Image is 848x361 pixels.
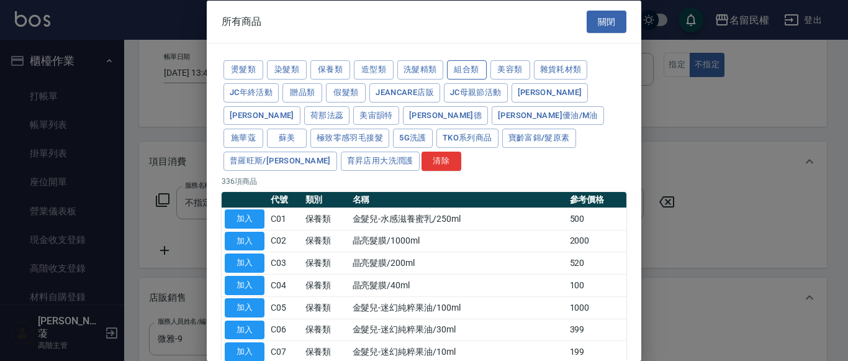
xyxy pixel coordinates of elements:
button: 洗髮精類 [397,60,443,80]
td: 保養類 [302,230,350,252]
button: 施華蔻 [223,129,263,148]
button: 燙髮類 [223,60,263,80]
td: C02 [268,230,302,252]
button: 關閉 [587,10,626,33]
button: 荷那法蕊 [304,106,350,125]
td: 399 [567,319,627,341]
button: [PERSON_NAME] [223,106,300,125]
button: 加入 [225,276,264,295]
button: 寶齡富錦/髮原素 [502,129,576,148]
th: 名稱 [350,191,567,208]
span: 所有商品 [222,15,261,27]
button: JC年終活動 [223,83,279,102]
td: 保養類 [302,274,350,296]
button: 雜貨耗材類 [534,60,588,80]
button: 染髮類 [267,60,307,80]
td: 金髮兒-水感滋養蜜乳/250ml [350,208,567,230]
td: 金髮兒-迷幻純粹果油/30ml [350,319,567,341]
td: 保養類 [302,252,350,274]
td: 保養類 [302,296,350,319]
td: C01 [268,208,302,230]
button: [PERSON_NAME]優油/M油 [492,106,604,125]
button: 加入 [225,209,264,228]
td: 2000 [567,230,627,252]
button: 加入 [225,254,264,273]
button: 蘇美 [267,129,307,148]
button: 極致零感羽毛接髮 [310,129,389,148]
th: 參考價格 [567,191,627,208]
button: [PERSON_NAME] [512,83,589,102]
button: JeanCare店販 [369,83,440,102]
button: JC母親節活動 [444,83,508,102]
button: 保養類 [310,60,350,80]
button: 贈品類 [282,83,322,102]
td: 100 [567,274,627,296]
td: 保養類 [302,319,350,341]
button: 美宙韻特 [353,106,399,125]
td: 金髮兒-迷幻純粹果油/100ml [350,296,567,319]
button: 加入 [225,298,264,317]
td: 500 [567,208,627,230]
td: C03 [268,252,302,274]
button: 美容類 [490,60,530,80]
p: 336 項商品 [222,175,626,186]
button: 加入 [225,320,264,339]
th: 代號 [268,191,302,208]
button: 造型類 [354,60,394,80]
button: 組合類 [447,60,487,80]
button: 5G洗護 [393,129,433,148]
button: 清除 [422,152,461,171]
button: 假髮類 [326,83,366,102]
td: 晶亮髮膜/40ml [350,274,567,296]
td: C05 [268,296,302,319]
td: 1000 [567,296,627,319]
td: 520 [567,252,627,274]
button: [PERSON_NAME]德 [403,106,488,125]
td: 晶亮髮膜/200ml [350,252,567,274]
td: C04 [268,274,302,296]
td: 保養類 [302,208,350,230]
button: 育昇店用大洗潤護 [341,152,420,171]
th: 類別 [302,191,350,208]
button: TKO系列商品 [436,129,498,148]
button: 加入 [225,231,264,250]
td: C06 [268,319,302,341]
td: 晶亮髮膜/1000ml [350,230,567,252]
button: 普羅旺斯/[PERSON_NAME] [223,152,337,171]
